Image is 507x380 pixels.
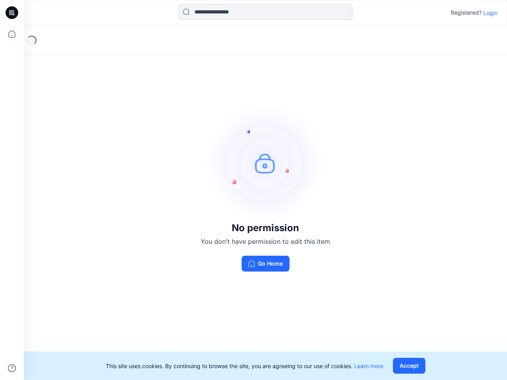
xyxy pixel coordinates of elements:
[354,363,383,369] a: Learn more
[483,9,497,17] p: Login
[201,222,330,234] h3: No permission
[393,358,425,374] button: Accept
[206,104,325,222] img: no-perm.svg
[451,8,482,17] p: Registered?
[201,237,330,246] p: You don't have permission to edit this item
[106,362,383,370] p: This site uses cookies. By continuing to browse the site, you are agreeing to our use of cookies.
[242,256,290,272] button: Go Home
